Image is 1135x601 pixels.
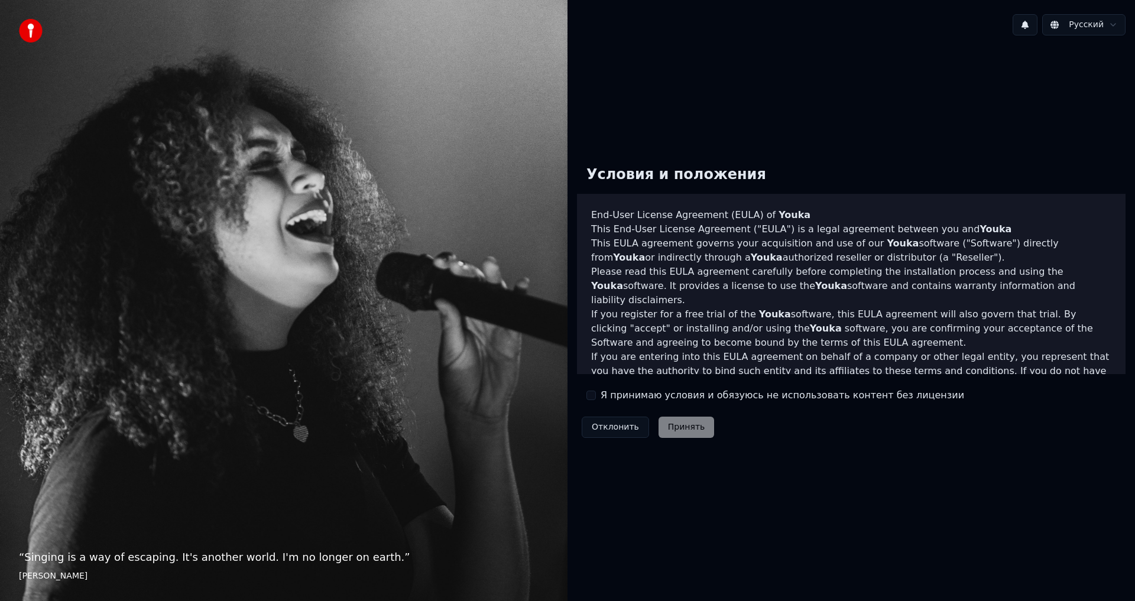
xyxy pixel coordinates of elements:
[779,209,810,220] span: Youka
[759,308,791,320] span: Youka
[810,323,842,334] span: Youka
[887,238,919,249] span: Youka
[591,236,1111,265] p: This EULA agreement governs your acquisition and use of our software ("Software") directly from o...
[591,307,1111,350] p: If you register for a free trial of the software, this EULA agreement will also govern that trial...
[613,252,645,263] span: Youka
[19,549,549,566] p: “ Singing is a way of escaping. It's another world. I'm no longer on earth. ”
[19,570,549,582] footer: [PERSON_NAME]
[751,252,783,263] span: Youka
[591,265,1111,307] p: Please read this EULA agreement carefully before completing the installation process and using th...
[601,388,964,402] label: Я принимаю условия и обязуюсь не использовать контент без лицензии
[980,223,1011,235] span: Youka
[19,19,43,43] img: youka
[591,350,1111,407] p: If you are entering into this EULA agreement on behalf of a company or other legal entity, you re...
[582,417,649,438] button: Отклонить
[591,280,623,291] span: Youka
[591,208,1111,222] h3: End-User License Agreement (EULA) of
[591,222,1111,236] p: This End-User License Agreement ("EULA") is a legal agreement between you and
[577,156,776,194] div: Условия и положения
[815,280,847,291] span: Youka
